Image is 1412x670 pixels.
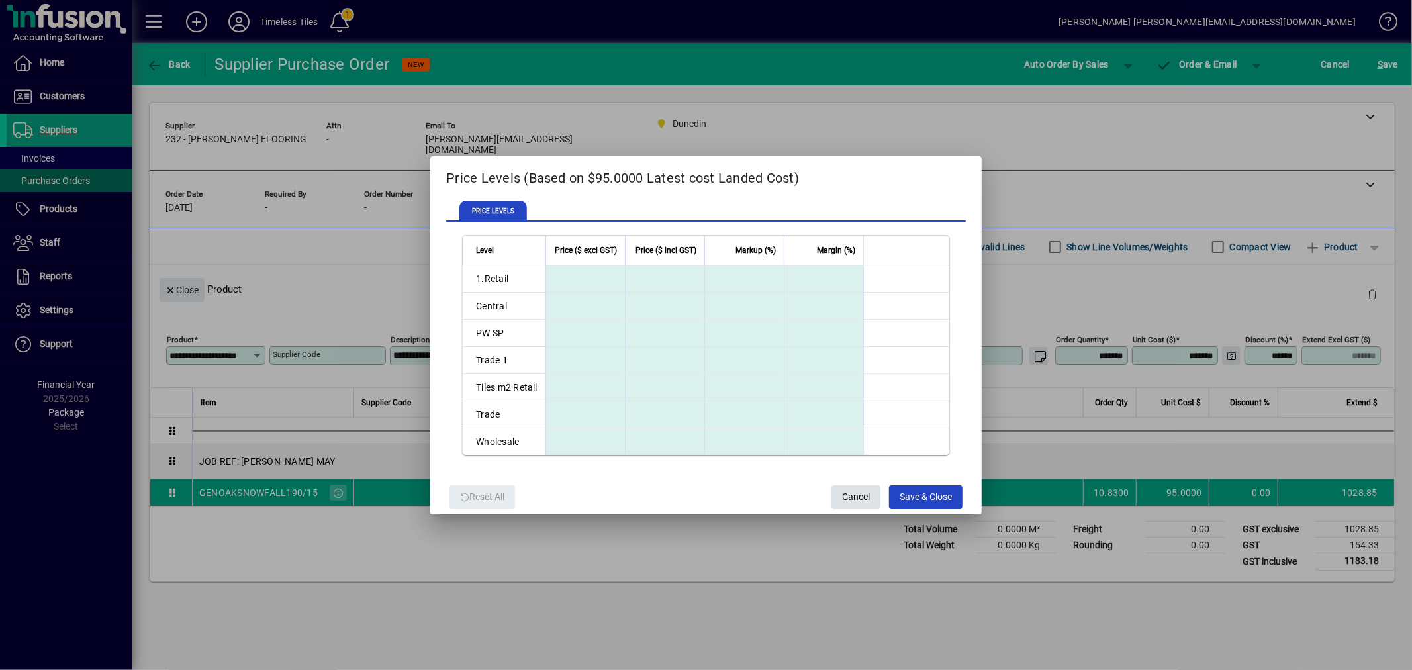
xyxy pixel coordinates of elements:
[635,243,696,258] span: Price ($ incl GST)
[463,401,545,428] td: Trade
[463,374,545,401] td: Tiles m2 Retail
[463,293,545,320] td: Central
[463,265,545,293] td: 1.Retail
[430,156,982,195] h2: Price Levels (Based on $95.0000 Latest cost Landed Cost)
[476,243,494,258] span: Level
[463,320,545,347] td: PW SP
[900,486,952,508] span: Save & Close
[831,485,880,509] button: Cancel
[463,347,545,374] td: Trade 1
[889,485,963,509] button: Save & Close
[735,243,776,258] span: Markup (%)
[842,486,870,508] span: Cancel
[463,428,545,455] td: Wholesale
[459,201,527,222] span: PRICE LEVELS
[555,243,617,258] span: Price ($ excl GST)
[817,243,855,258] span: Margin (%)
